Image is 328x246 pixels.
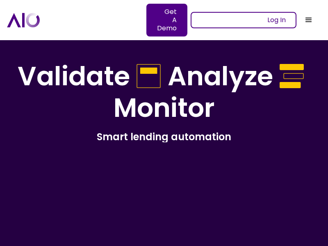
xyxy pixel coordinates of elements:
a: Log In [191,12,296,28]
div: menu [296,8,321,32]
a: home [7,13,191,27]
h1: Monitor [114,92,215,124]
h2: Smart lending automation [13,130,315,143]
h1: Analyze [168,61,273,92]
h1: Validate [18,61,130,92]
a: Get A Demo [146,4,187,36]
